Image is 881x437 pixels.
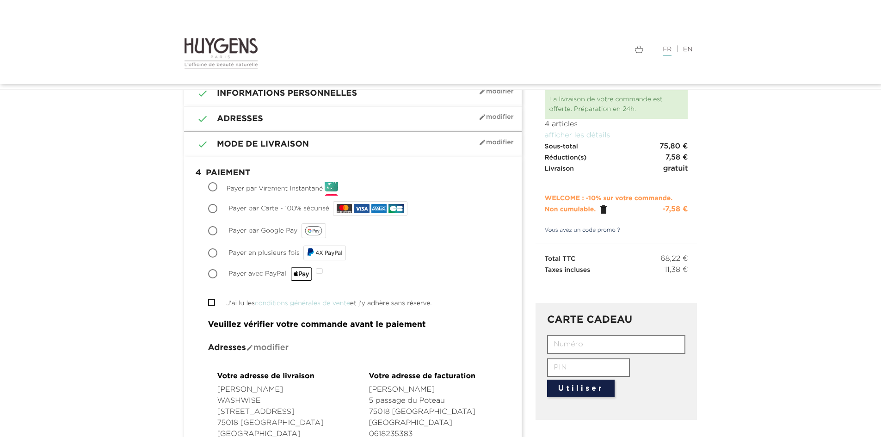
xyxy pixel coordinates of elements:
img: AMEX [371,204,387,213]
img: VISA [354,204,369,213]
span: 68,22 € [660,253,688,265]
span: Payer par Google Pay [228,228,297,234]
h4: Veuillez vérifier votre commande avant le paiement [208,320,498,330]
span: La livraison de votre commande est offerte. Préparation en 24h. [549,96,663,112]
i: mode_edit [479,139,486,146]
img: Huygens logo [184,37,259,69]
a: afficher les détails [545,132,610,139]
span: Modifier [479,113,513,121]
span: 4 [191,164,206,183]
p: 4 articles [545,119,688,130]
button: Utiliser [547,380,615,397]
img: MASTERCARD [337,204,352,213]
span: 4X PayPal [316,250,343,256]
a: Vous avez un code promo ? [536,226,621,234]
span: Sous-total [545,143,578,150]
i:  [191,88,203,99]
i: mode_edit [479,113,486,121]
i: mode_edit [479,88,486,95]
img: CB_NATIONALE [388,204,404,213]
i: mode_edit [246,344,253,351]
span: Payer par Virement Instantané [227,185,323,192]
h4: Votre adresse de livraison [217,373,337,381]
input: Numéro [547,335,685,354]
span: Payer avec PayPal [228,271,312,277]
i:  [191,113,203,124]
span: 75,80 € [659,141,688,152]
span: Total TTC [545,256,576,262]
label: J'ai lu les et j'y adhère sans réserve. [227,299,432,308]
h4: Votre adresse de facturation [369,373,488,381]
span: 11,38 € [665,265,688,276]
span: Payer en plusieurs fois [228,250,299,256]
span: gratuit [663,163,688,174]
img: 29x29_square_gif.gif [325,182,338,196]
input: PIN [547,358,630,377]
h1: Adresses [191,113,515,124]
span: Taxes incluses [545,267,591,273]
i:  [191,139,203,150]
h1: Mode de livraison [191,139,515,150]
div: -7,58 € [662,204,688,215]
h3: CARTE CADEAU [547,314,685,326]
iframe: PayPal Message 1 [545,276,688,290]
span: 7,58 € [665,152,688,163]
a:  [598,204,609,215]
h4: Adresses [208,344,498,353]
h1: Informations personnelles [191,88,515,99]
a: conditions générales de vente [255,300,350,307]
img: google_pay [305,226,322,235]
div: | [448,44,697,55]
h1: Paiement [191,164,515,183]
span: Réduction(s) [545,154,587,161]
span: Payer par Carte - 100% sécurisé [228,205,329,212]
span: Livraison [545,166,574,172]
span: Modifier [246,344,289,352]
span: Modifier [479,139,513,146]
span: WELCOME : -10% sur votre commande. Non cumulable. [545,195,673,213]
span: Modifier [479,88,513,95]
